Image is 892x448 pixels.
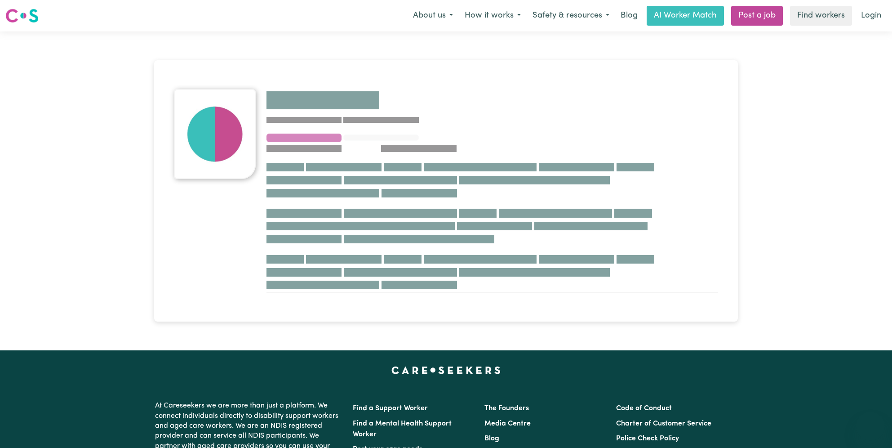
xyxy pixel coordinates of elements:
[5,8,39,24] img: Careseekers logo
[615,6,643,26] a: Blog
[616,420,711,427] a: Charter of Customer Service
[790,6,852,26] a: Find workers
[353,420,452,438] a: Find a Mental Health Support Worker
[484,405,529,412] a: The Founders
[616,435,679,442] a: Police Check Policy
[616,405,672,412] a: Code of Conduct
[407,6,459,25] button: About us
[484,435,499,442] a: Blog
[527,6,615,25] button: Safety & resources
[353,405,428,412] a: Find a Support Worker
[731,6,783,26] a: Post a job
[484,420,531,427] a: Media Centre
[391,367,501,374] a: Careseekers home page
[856,412,885,441] iframe: Button to launch messaging window
[459,6,527,25] button: How it works
[5,5,39,26] a: Careseekers logo
[647,6,724,26] a: AI Worker Match
[856,6,887,26] a: Login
